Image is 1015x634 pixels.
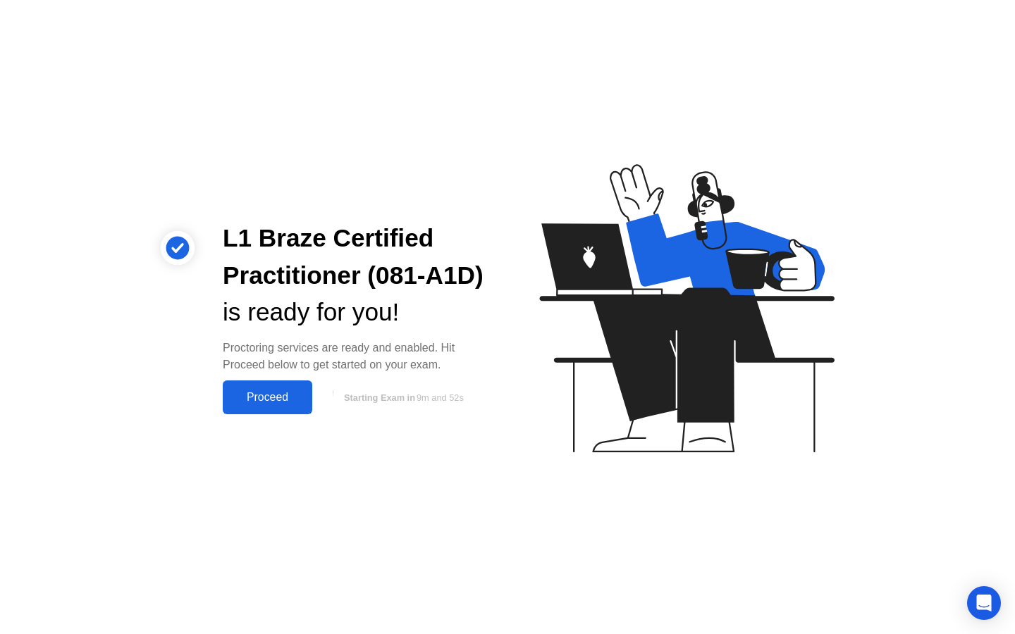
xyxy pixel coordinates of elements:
div: is ready for you! [223,294,485,331]
span: 9m and 52s [417,392,464,403]
button: Proceed [223,380,312,414]
div: Proceed [227,391,308,404]
div: Proctoring services are ready and enabled. Hit Proceed below to get started on your exam. [223,340,485,373]
div: L1 Braze Certified Practitioner (081-A1D) [223,220,485,294]
div: Open Intercom Messenger [967,586,1001,620]
button: Starting Exam in9m and 52s [319,384,485,411]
